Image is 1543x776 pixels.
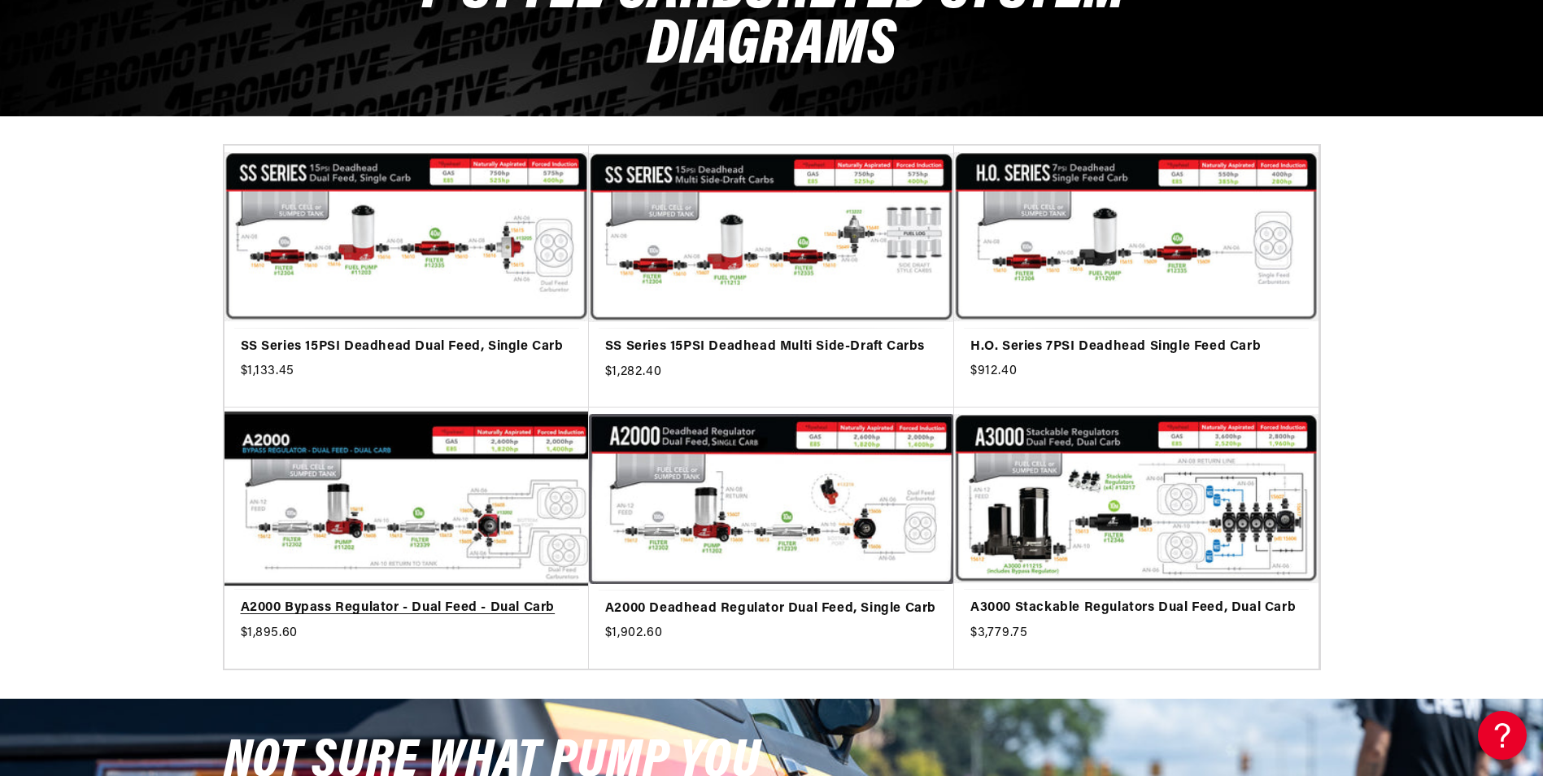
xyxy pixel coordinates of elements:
[241,337,573,358] a: SS Series 15PSI Deadhead Dual Feed, Single Carb
[970,337,1302,358] a: H.O. Series 7PSI Deadhead Single Feed Carb
[605,599,938,620] a: A2000 Deadhead Regulator Dual Feed, Single Carb
[605,337,938,358] a: SS Series 15PSI Deadhead Multi Side-Draft Carbs
[241,598,573,619] a: A2000 Bypass Regulator - Dual Feed - Dual Carb
[970,598,1302,619] a: A3000 Stackable Regulators Dual Feed, Dual Carb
